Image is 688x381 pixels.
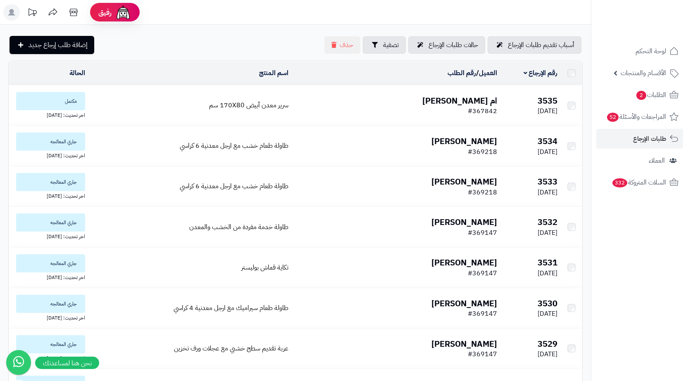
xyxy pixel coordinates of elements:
div: اخر تحديث: [DATE] [12,272,85,281]
div: اخر تحديث: [DATE] [12,232,85,240]
a: طاولة طعام سيراميك مع ارجل معدنية 4 كراسي [174,303,288,313]
div: اخر تحديث: [DATE] [12,191,85,200]
button: تصفية [363,36,406,54]
a: سرير معدن أبيض 170X80 سم [209,100,288,110]
a: طاولة طعام خشب مع ارجل معدنية 6 كراسي [180,181,288,191]
a: تكاية قماش بوليستر [241,263,288,272]
a: طاولة طعام خشب مع ارجل معدنية 6 كراسي [180,141,288,151]
a: لوحة التحكم [596,41,683,61]
td: / [292,61,500,85]
a: طاولة خدمة مفردة من الخشب والمعدن [189,222,288,232]
b: ام [PERSON_NAME] [422,95,497,107]
a: الطلبات2 [596,85,683,105]
span: جاري المعالجه [16,295,85,313]
span: إضافة طلب إرجاع جديد [29,40,88,50]
span: [DATE] [538,228,557,238]
span: العملاء [649,155,665,166]
span: جاري المعالجه [16,335,85,353]
span: #369147 [468,349,497,359]
span: طلبات الإرجاع [633,133,666,144]
span: حالات طلبات الإرجاع [429,40,478,50]
span: 52 [607,113,619,122]
span: #369218 [468,187,497,197]
span: #369147 [468,268,497,278]
span: #369147 [468,309,497,319]
a: رقم الطلب [448,68,476,78]
span: جاري المعالجه [16,133,85,151]
span: #367842 [468,106,497,116]
b: [PERSON_NAME] [431,297,497,310]
span: لوحة التحكم [636,45,666,57]
b: 3532 [538,216,557,228]
a: اسم المنتج [259,68,288,78]
span: [DATE] [538,106,557,116]
a: تحديثات المنصة [22,4,43,23]
a: طلبات الإرجاع [596,129,683,149]
span: المراجعات والأسئلة [606,111,666,123]
span: [DATE] [538,187,557,197]
b: [PERSON_NAME] [431,338,497,350]
span: جاري المعالجه [16,213,85,232]
b: [PERSON_NAME] [431,135,497,147]
a: العميل [479,68,497,78]
a: السلات المتروكة332 [596,173,683,192]
a: المراجعات والأسئلة52 [596,107,683,127]
span: [DATE] [538,147,557,157]
b: 3534 [538,135,557,147]
span: الطلبات [636,89,666,101]
span: 332 [612,178,627,187]
b: 3533 [538,175,557,188]
a: إضافة طلب إرجاع جديد [10,36,94,54]
img: ai-face.png [115,4,131,21]
b: 3530 [538,297,557,310]
b: 3535 [538,95,557,107]
div: اخر تحديث: [DATE] [12,110,85,119]
span: الأقسام والمنتجات [621,67,666,79]
a: العملاء [596,151,683,170]
a: عربة تقديم سطح خشبي مع عجلات ورف تخزين [174,343,288,353]
button: حذف [324,36,360,54]
span: [DATE] [538,349,557,359]
span: مكتمل [16,92,85,110]
a: الحالة [69,68,85,78]
span: 2 [636,91,646,100]
a: حالات طلبات الإرجاع [408,36,485,54]
div: اخر تحديث: [DATE] [12,313,85,322]
a: رقم الإرجاع [524,68,558,78]
span: #369218 [468,147,497,157]
div: اخر تحديث: [DATE] [12,151,85,159]
span: تصفية [383,40,399,50]
b: [PERSON_NAME] [431,216,497,228]
div: اخر تحديث: [DATE] [12,353,85,362]
span: [DATE] [538,309,557,319]
span: [DATE] [538,268,557,278]
span: حذف [340,40,353,50]
a: أسباب تقديم طلبات الإرجاع [488,36,581,54]
span: جاري المعالجه [16,254,85,272]
b: [PERSON_NAME] [431,175,497,188]
span: السلات المتروكة [612,177,666,188]
span: رفيق [98,7,112,17]
b: 3529 [538,338,557,350]
b: [PERSON_NAME] [431,256,497,269]
span: جاري المعالجه [16,173,85,191]
b: 3531 [538,256,557,269]
span: أسباب تقديم طلبات الإرجاع [508,40,574,50]
span: #369147 [468,228,497,238]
